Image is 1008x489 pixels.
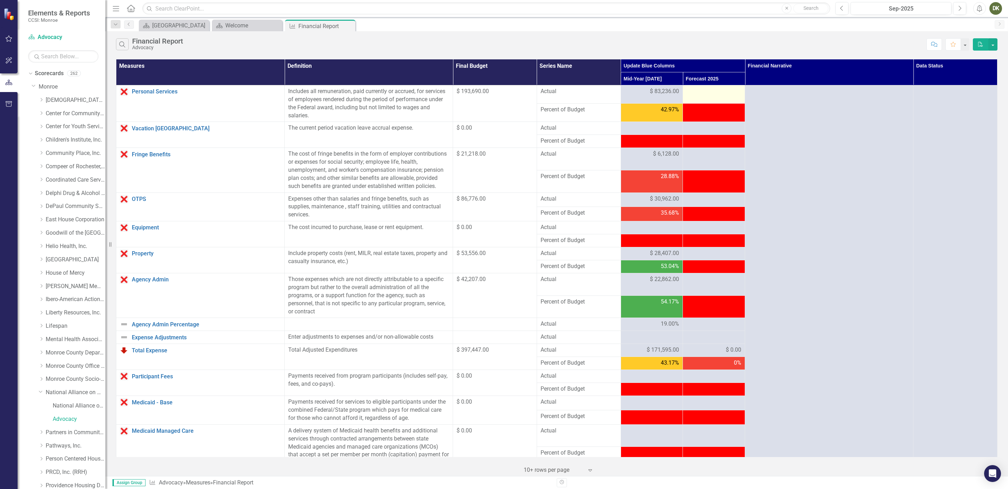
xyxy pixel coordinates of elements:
[621,370,683,383] td: Double-Click to Edit
[116,193,285,221] td: Double-Click to Edit Right Click for Context Menu
[132,334,281,341] a: Expense Adjustments
[46,163,105,171] a: Compeer of Rochester, Inc.
[541,320,617,328] span: Actual
[683,247,745,260] td: Double-Click to Edit
[683,193,745,207] td: Double-Click to Edit
[53,402,105,410] a: National Alliance on Mental Illness (MCOMH Internal)
[46,468,105,476] a: PRCD, Inc. (RRH)
[288,275,449,315] div: Those expenses which are not directly attributable to a specific program but rather to the overal...
[116,424,285,469] td: Double-Click to Edit Right Click for Context Menu
[35,70,64,78] a: Scorecards
[132,37,183,45] div: Financial Report
[46,136,105,144] a: Children's Institute, Inc.
[132,89,281,95] a: Personal Services
[989,2,1002,15] div: DK
[457,150,486,157] span: $ 21,218.00
[298,22,354,31] div: Financial Report
[803,5,819,11] span: Search
[46,229,105,237] a: Goodwill of the [GEOGRAPHIC_DATA]
[726,346,741,354] span: $ 0.00
[734,359,741,367] span: 0%
[46,389,105,397] a: National Alliance on Mental Illness
[541,398,617,406] span: Actual
[46,442,105,450] a: Pathways, Inc.
[132,276,281,283] a: Agency Admin
[457,250,486,256] span: $ 53,556.00
[132,321,281,328] a: Agency Admin Percentage
[541,209,617,217] span: Percent of Budget
[46,322,105,330] a: Lifespan
[683,331,745,344] td: Double-Click to Edit
[650,87,679,96] span: $ 83,236.00
[46,110,105,118] a: Center for Community Alternatives
[46,242,105,250] a: Helio Health, Inc.
[457,276,486,282] span: $ 42,207.00
[132,196,281,202] a: OTPS
[661,359,679,367] span: 43.17%
[46,429,105,437] a: Partners in Community Development
[541,150,617,158] span: Actual
[457,224,472,230] span: $ 0.00
[132,224,281,231] a: Equipment
[28,33,98,41] a: Advocacy
[683,370,745,383] td: Double-Click to Edit
[46,362,105,370] a: Monroe County Office of Mental Health
[120,249,128,258] img: Data Error
[288,346,449,354] div: Total Adjusted Expenditures
[288,398,449,422] div: Payments received for services to eligible participants under the combined Federal/State program ...
[793,4,828,13] button: Search
[112,479,146,486] span: Assign Group
[46,309,105,317] a: Liberty Resources, Inc.
[46,269,105,277] a: House of Mercy
[288,372,449,388] div: Payments received from program participants (includes self-pay, fees, and co-pays).
[120,87,128,96] img: Data Error
[541,359,617,367] span: Percent of Budget
[541,385,617,393] span: Percent of Budget
[541,195,617,203] span: Actual
[120,275,128,284] img: Data Error
[541,262,617,270] span: Percent of Budget
[650,249,679,257] span: $ 28,407.00
[621,148,683,170] td: Double-Click to Edit
[132,45,183,50] div: Advocacy
[541,223,617,232] span: Actual
[116,221,285,247] td: Double-Click to Edit Right Click for Context Menu
[132,250,281,257] a: Property
[116,331,285,344] td: Double-Click to Edit Right Click for Context Menu
[159,479,183,486] a: Advocacy
[650,195,679,203] span: $ 30,962.00
[541,106,617,114] span: Percent of Budget
[46,202,105,210] a: DePaul Community Services, lnc.
[683,396,745,410] td: Double-Click to Edit
[186,479,210,486] a: Measures
[120,333,128,341] img: Not Defined
[661,298,679,306] span: 54.17%
[661,262,679,270] span: 53.04%
[288,150,449,190] div: The cost of fringe benefits in the form of employer contributions or expenses for social security...
[541,87,617,96] span: Actual
[120,195,128,203] img: Data Error
[141,21,207,30] a: [GEOGRAPHIC_DATA]
[661,106,679,114] span: 42.97%
[53,415,105,423] a: Advocacy
[621,273,683,296] td: Double-Click to Edit
[116,247,285,273] td: Double-Click to Edit Right Click for Context Menu
[541,412,617,420] span: Percent of Budget
[288,333,449,341] div: Enter adjustments to expenses and/or non-allowable costs
[541,275,617,283] span: Actual
[46,96,105,104] a: [DEMOGRAPHIC_DATA] Charities Family & Community Services
[132,428,281,434] a: Medicaid Managed Care
[457,427,472,434] span: $ 0.00
[225,21,280,30] div: Welcome
[541,298,617,306] span: Percent of Budget
[46,295,105,304] a: Ibero-American Action League, Inc.
[120,150,128,158] img: Data Error
[46,335,105,344] a: Mental Health Association
[28,17,90,23] small: CCSI: Monroe
[541,449,617,457] span: Percent of Budget
[541,372,617,380] span: Actual
[4,8,16,20] img: ClearPoint Strategy
[46,375,105,383] a: Monroe County Socio-Legal Center
[132,151,281,158] a: Fringe Benefits
[152,21,207,30] div: [GEOGRAPHIC_DATA]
